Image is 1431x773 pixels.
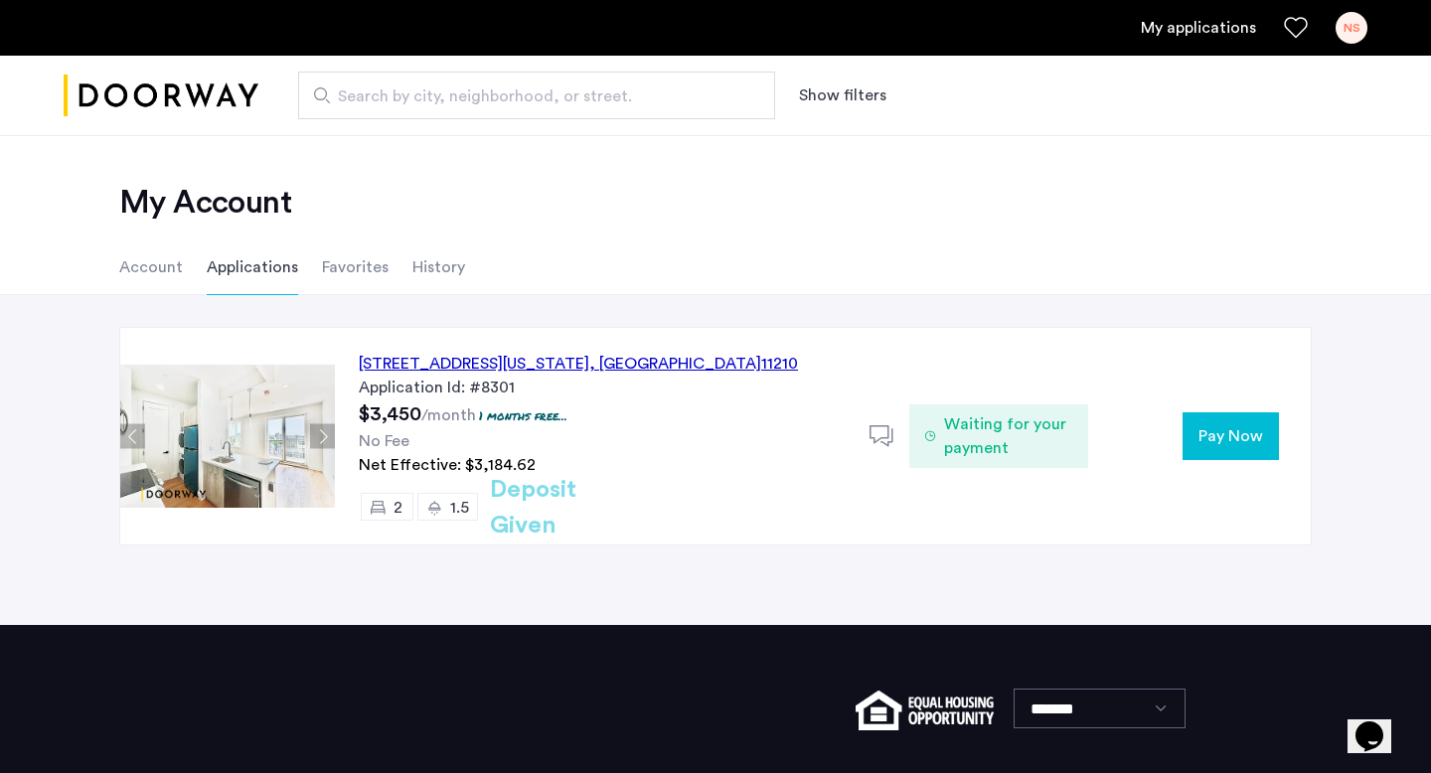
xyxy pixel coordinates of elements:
[298,72,775,119] input: Apartment Search
[799,83,886,107] button: Show or hide filters
[490,472,648,543] h2: Deposit Given
[1014,689,1186,728] select: Language select
[394,500,402,516] span: 2
[359,457,536,473] span: Net Effective: $3,184.62
[1336,12,1367,44] div: NS
[1183,412,1279,460] button: button
[359,376,846,399] div: Application Id: #8301
[589,356,761,372] span: , [GEOGRAPHIC_DATA]
[338,84,719,108] span: Search by city, neighborhood, or street.
[359,433,409,449] span: No Fee
[64,59,258,133] a: Cazamio logo
[119,183,1312,223] h2: My Account
[856,691,994,730] img: equal-housing.png
[450,500,469,516] span: 1.5
[64,59,258,133] img: logo
[359,404,421,424] span: $3,450
[120,424,145,449] button: Previous apartment
[412,239,465,295] li: History
[207,239,298,295] li: Applications
[944,412,1072,460] span: Waiting for your payment
[1348,694,1411,753] iframe: chat widget
[1141,16,1256,40] a: My application
[1198,424,1263,448] span: Pay Now
[310,424,335,449] button: Next apartment
[479,407,567,424] p: 1 months free...
[119,239,183,295] li: Account
[359,352,798,376] div: [STREET_ADDRESS][US_STATE] 11210
[421,407,476,423] sub: /month
[322,239,389,295] li: Favorites
[1284,16,1308,40] a: Favorites
[120,365,335,508] img: Apartment photo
